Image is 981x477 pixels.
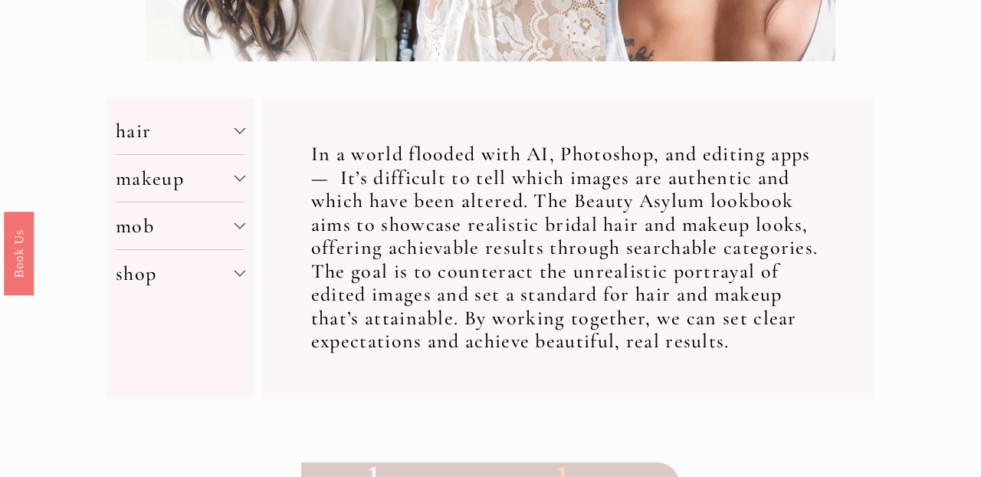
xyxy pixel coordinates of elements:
[116,107,244,154] button: hair
[311,143,825,354] h2: In a world flooded with AI, Photoshop, and editing apps— It’s difficult to tell which images are ...
[116,202,244,249] button: mob
[116,155,244,202] button: makeup
[116,166,234,190] span: makeup
[116,250,244,297] button: shop
[116,262,234,285] span: shop
[116,214,234,238] span: mob
[4,212,34,295] a: Book Us
[116,119,234,143] span: hair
